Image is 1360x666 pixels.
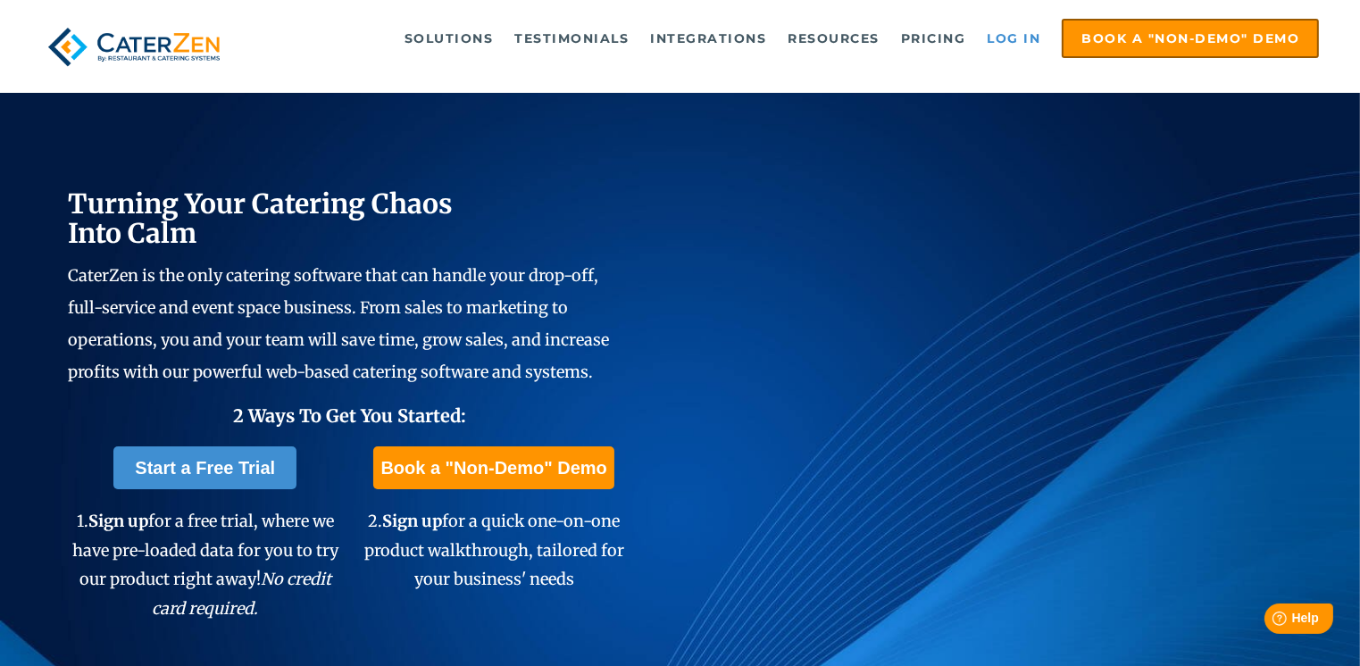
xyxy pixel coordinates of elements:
[641,21,775,56] a: Integrations
[72,511,338,618] span: 1. for a free trial, where we have pre-loaded data for you to try our product right away!
[113,446,296,489] a: Start a Free Trial
[505,21,638,56] a: Testimonials
[68,265,609,382] span: CaterZen is the only catering software that can handle your drop-off, full-service and event spac...
[1201,596,1340,646] iframe: Help widget launcher
[41,19,227,75] img: caterzen
[259,19,1319,58] div: Navigation Menu
[978,21,1049,56] a: Log in
[364,511,624,589] span: 2. for a quick one-on-one product walkthrough, tailored for your business' needs
[1062,19,1319,58] a: Book a "Non-Demo" Demo
[88,511,148,531] span: Sign up
[68,187,453,250] span: Turning Your Catering Chaos Into Calm
[892,21,975,56] a: Pricing
[396,21,503,56] a: Solutions
[233,404,466,427] span: 2 Ways To Get You Started:
[152,569,331,618] em: No credit card required.
[373,446,613,489] a: Book a "Non-Demo" Demo
[779,21,889,56] a: Resources
[382,511,442,531] span: Sign up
